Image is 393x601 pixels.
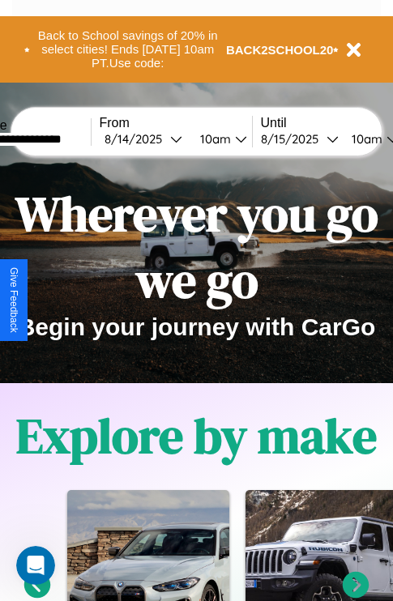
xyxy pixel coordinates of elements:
[8,267,19,333] div: Give Feedback
[226,43,334,57] b: BACK2SCHOOL20
[105,131,170,147] div: 8 / 14 / 2025
[100,116,252,130] label: From
[30,24,226,75] button: Back to School savings of 20% in select cities! Ends [DATE] 10am PT.Use code:
[100,130,187,147] button: 8/14/2025
[16,546,55,585] iframe: Intercom live chat
[16,403,377,469] h1: Explore by make
[344,131,387,147] div: 10am
[187,130,252,147] button: 10am
[192,131,235,147] div: 10am
[261,131,327,147] div: 8 / 15 / 2025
